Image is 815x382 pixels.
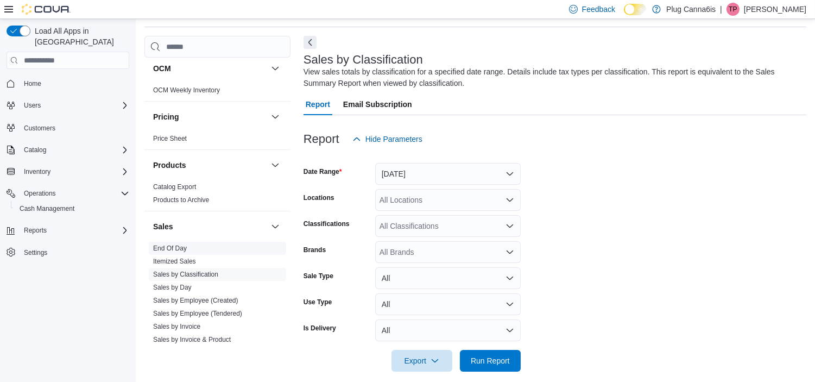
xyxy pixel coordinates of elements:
button: Open list of options [506,196,514,204]
div: Products [144,180,290,211]
button: All [375,267,521,289]
span: Sales by Classification [153,270,218,279]
span: Operations [24,189,56,198]
p: Plug Canna6is [666,3,716,16]
span: Report [306,93,330,115]
button: Open list of options [506,222,514,230]
button: Operations [20,187,60,200]
span: Settings [20,246,129,259]
h3: Pricing [153,111,179,122]
button: Inventory [2,164,134,179]
span: Operations [20,187,129,200]
span: Dark Mode [624,15,624,16]
h3: Products [153,160,186,171]
span: Itemized Sales [153,257,196,266]
button: Inventory [20,165,55,178]
button: [DATE] [375,163,521,185]
label: Is Delivery [304,324,336,333]
a: Sales by Day [153,284,192,291]
span: Users [20,99,129,112]
label: Use Type [304,298,332,306]
div: OCM [144,84,290,101]
span: Inventory [24,167,50,176]
span: Price Sheet [153,134,187,143]
button: Users [20,99,45,112]
img: Cova [22,4,71,15]
span: Export [398,350,446,372]
button: OCM [153,63,267,74]
button: OCM [269,62,282,75]
span: Run Report [471,355,510,366]
label: Date Range [304,167,342,176]
button: Cash Management [11,201,134,216]
span: OCM Weekly Inventory [153,86,220,95]
a: Sales by Classification [153,271,218,278]
span: Reports [20,224,129,237]
button: Pricing [153,111,267,122]
span: Users [24,101,41,110]
a: Cash Management [15,202,79,215]
button: Open list of options [506,248,514,256]
a: Sales by Invoice [153,323,200,330]
a: Products to Archive [153,196,209,204]
button: Next [304,36,317,49]
span: Catalog [24,146,46,154]
nav: Complex example [7,71,129,289]
span: End Of Day [153,244,187,253]
span: Settings [24,248,47,257]
input: Dark Mode [624,4,647,15]
h3: Sales [153,221,173,232]
div: View sales totals by classification for a specified date range. Details include tax types per cla... [304,66,801,89]
h3: Report [304,133,339,146]
span: Catalog [20,143,129,156]
span: Hide Parameters [365,134,422,145]
button: Sales [153,221,267,232]
span: Reports [24,226,47,235]
button: Export [391,350,452,372]
p: [PERSON_NAME] [744,3,806,16]
button: Users [2,98,134,113]
label: Brands [304,246,326,254]
span: TP [729,3,737,16]
a: Customers [20,122,60,135]
span: Home [20,77,129,90]
span: Customers [20,121,129,134]
a: Sales by Employee (Tendered) [153,310,242,317]
a: Price Sheet [153,135,187,142]
a: Sales by Invoice & Product [153,336,231,343]
button: All [375,320,521,341]
div: Tianna Parks [726,3,740,16]
span: Inventory [20,165,129,178]
button: Hide Parameters [348,128,427,150]
span: Feedback [582,4,615,15]
h3: OCM [153,63,171,74]
label: Sale Type [304,272,333,280]
button: Products [269,159,282,172]
button: Reports [20,224,51,237]
button: Reports [2,223,134,238]
label: Classifications [304,220,350,228]
button: Customers [2,120,134,135]
span: Sales by Invoice & Product [153,335,231,344]
span: Customers [24,124,55,133]
span: Sales by Day [153,283,192,292]
span: Cash Management [15,202,129,215]
button: Catalog [2,142,134,158]
a: Catalog Export [153,183,196,191]
button: Operations [2,186,134,201]
a: Settings [20,246,52,259]
button: Catalog [20,143,50,156]
span: Sales by Invoice [153,322,200,331]
a: End Of Day [153,245,187,252]
label: Locations [304,193,334,202]
button: Settings [2,245,134,260]
button: Run Report [460,350,521,372]
span: Cash Management [20,204,74,213]
a: Sales by Employee (Created) [153,297,238,304]
div: Pricing [144,132,290,149]
p: | [720,3,722,16]
button: Pricing [269,110,282,123]
button: Home [2,76,134,91]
